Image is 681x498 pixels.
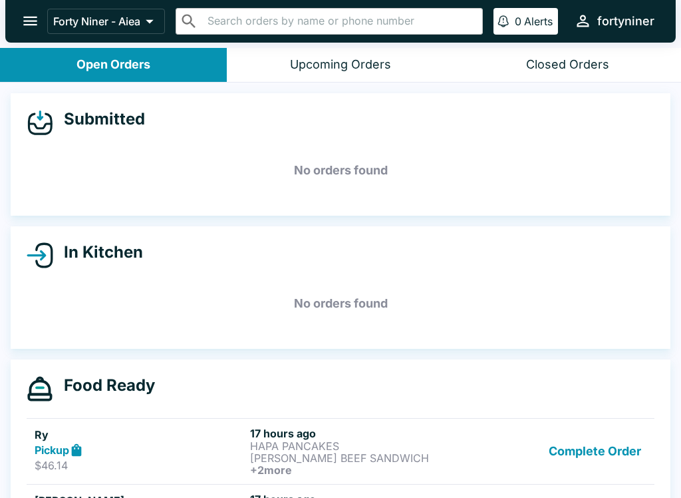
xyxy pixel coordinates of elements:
[543,427,646,476] button: Complete Order
[35,459,245,472] p: $46.14
[27,418,654,484] a: RyPickup$46.1417 hours agoHAPA PANCAKES[PERSON_NAME] BEEF SANDWICH+2moreComplete Order
[53,375,155,395] h4: Food Ready
[290,57,391,73] div: Upcoming Orders
[250,464,460,476] h6: + 2 more
[35,443,69,457] strong: Pickup
[13,4,47,38] button: open drawer
[53,242,143,262] h4: In Kitchen
[76,57,150,73] div: Open Orders
[27,146,654,194] h5: No orders found
[53,109,145,129] h4: Submitted
[47,9,165,34] button: Forty Niner - Aiea
[524,15,553,28] p: Alerts
[204,12,477,31] input: Search orders by name or phone number
[53,15,140,28] p: Forty Niner - Aiea
[250,427,460,440] h6: 17 hours ago
[250,440,460,452] p: HAPA PANCAKES
[27,280,654,328] h5: No orders found
[515,15,521,28] p: 0
[250,452,460,464] p: [PERSON_NAME] BEEF SANDWICH
[526,57,609,73] div: Closed Orders
[597,13,654,29] div: fortyniner
[35,427,245,443] h5: Ry
[569,7,660,35] button: fortyniner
